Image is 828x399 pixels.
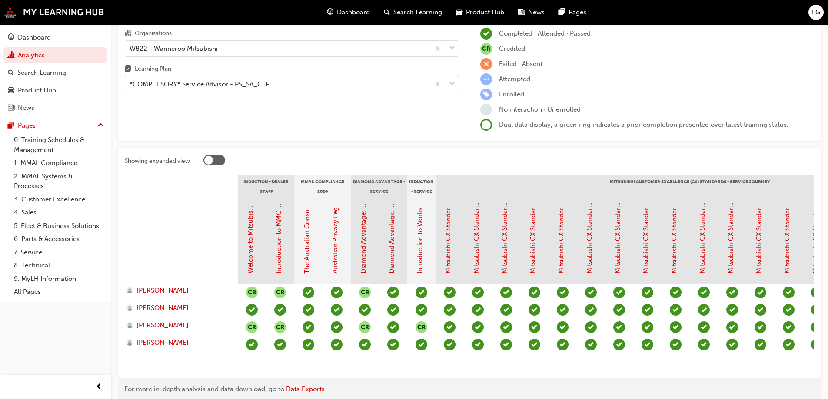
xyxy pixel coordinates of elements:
span: learningRecordVerb_PASS-icon [642,304,653,316]
button: null-icon [274,321,286,333]
span: search-icon [384,7,390,18]
a: car-iconProduct Hub [449,3,511,21]
span: learningRecordVerb_PASS-icon [416,304,427,316]
span: learningRecordVerb_PASS-icon [529,304,540,316]
span: Attempted [499,75,530,83]
span: learningRecordVerb_PASS-icon [274,339,286,350]
div: Dashboard [18,33,51,43]
span: learningplan-icon [125,66,131,73]
span: Pages [569,7,586,17]
span: learningRecordVerb_PASS-icon [331,304,343,316]
span: learningRecordVerb_PASS-icon [472,287,484,298]
span: Dashboard [337,7,370,17]
a: 8. Technical [10,259,107,272]
span: learningRecordVerb_PASS-icon [783,304,795,316]
span: learningRecordVerb_PASS-icon [698,339,710,350]
div: Diamond Advantage - Service [351,175,407,197]
span: learningRecordVerb_PASS-icon [670,321,682,333]
span: learningRecordVerb_PASS-icon [274,304,286,316]
span: learningRecordVerb_PASS-icon [613,287,625,298]
span: [PERSON_NAME] [136,320,189,330]
a: 5. Fleet & Business Solutions [10,219,107,233]
span: learningRecordVerb_PASS-icon [303,321,314,333]
a: Analytics [3,47,107,63]
button: null-icon [359,287,371,298]
a: news-iconNews [511,3,552,21]
a: [PERSON_NAME] [126,286,229,296]
span: learningRecordVerb_PASS-icon [698,287,710,298]
span: learningRecordVerb_PASS-icon [755,339,766,350]
span: car-icon [456,7,462,18]
span: learningRecordVerb_PASS-icon [811,304,823,316]
span: news-icon [8,104,14,112]
span: learningRecordVerb_PASS-icon [585,339,597,350]
button: null-icon [359,321,371,333]
span: [PERSON_NAME] [136,338,189,348]
span: learningRecordVerb_PASS-icon [331,287,343,298]
img: mmal [4,7,104,18]
button: LG [808,5,824,20]
span: learningRecordVerb_PASS-icon [387,321,399,333]
span: learningRecordVerb_PASS-icon [755,287,766,298]
span: learningRecordVerb_PASS-icon [642,321,653,333]
button: null-icon [246,287,258,298]
span: learningRecordVerb_PASS-icon [500,339,512,350]
button: null-icon [274,287,286,298]
span: learningRecordVerb_PASS-icon [387,304,399,316]
span: learningRecordVerb_PASS-icon [303,339,314,350]
span: up-icon [98,120,104,131]
span: learningRecordVerb_PASS-icon [416,339,427,350]
span: learningRecordVerb_PASS-icon [726,339,738,350]
span: null-icon [416,321,427,333]
span: learningRecordVerb_PASS-icon [585,321,597,333]
div: *COMPULSORY* Service Advisor - PS_SA_CLP [130,79,269,89]
span: learningRecordVerb_PASS-icon [783,287,795,298]
span: learningRecordVerb_PASS-icon [529,321,540,333]
span: Failed · Absent [499,60,542,68]
a: All Pages [10,285,107,299]
span: down-icon [449,43,455,54]
div: MMAL Compliance 2024 [294,175,351,197]
button: null-icon [246,321,258,333]
span: learningRecordVerb_PASS-icon [698,304,710,316]
button: Pages [3,118,107,134]
span: learningRecordVerb_PASS-icon [670,339,682,350]
div: W822 - Wanneroo Mitsubishi [130,43,218,53]
div: For more in-depth analysis and data download, go to [124,384,815,394]
a: News [3,100,107,116]
span: learningRecordVerb_PASS-icon [811,339,823,350]
a: 1. MMAL Compliance [10,156,107,170]
span: organisation-icon [125,30,131,37]
span: learningRecordVerb_PASS-icon [585,304,597,316]
span: learningRecordVerb_PASS-icon [444,287,456,298]
span: learningRecordVerb_PASS-icon [783,339,795,350]
span: learningRecordVerb_PASS-icon [500,304,512,316]
span: down-icon [449,79,455,90]
div: Organisations [135,29,172,38]
a: 2. MMAL Systems & Processes [10,170,107,193]
span: learningRecordVerb_PASS-icon [811,287,823,298]
span: pages-icon [559,7,565,18]
span: LG [812,7,820,17]
div: Product Hub [18,86,56,96]
span: learningRecordVerb_PASS-icon [472,339,484,350]
span: learningRecordVerb_PASS-icon [331,321,343,333]
a: Data Exports [286,385,325,393]
span: Search Learning [393,7,442,17]
span: learningRecordVerb_PASS-icon [529,339,540,350]
span: learningRecordVerb_PASS-icon [500,287,512,298]
div: Pages [18,121,36,131]
a: 0. Training Schedules & Management [10,133,107,156]
span: chart-icon [8,52,14,59]
span: learningRecordVerb_PASS-icon [472,321,484,333]
span: learningRecordVerb_ATTEMPT-icon [480,73,492,85]
span: learningRecordVerb_PASS-icon [755,304,766,316]
span: learningRecordVerb_PASS-icon [557,304,569,316]
span: Dual data display; a green ring indicates a prior completion presented over latest training status. [499,121,788,129]
div: Showing expanded view [125,157,190,165]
